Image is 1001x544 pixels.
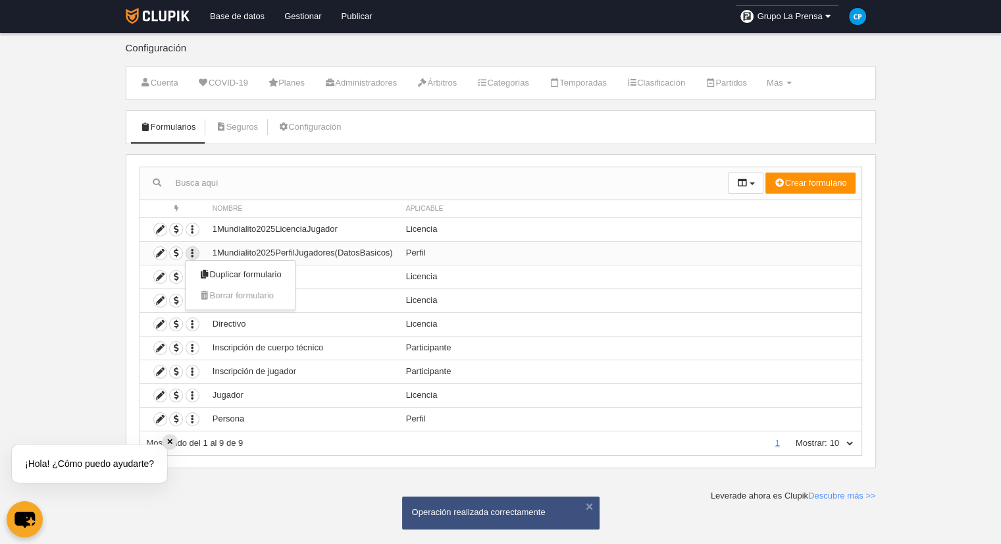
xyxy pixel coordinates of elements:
td: Perfil [399,241,861,265]
span: Duplicar formulario [199,269,281,279]
span: No puedes borrar este formulario porque se está utilizando [186,285,294,306]
td: Licencia [399,312,861,336]
td: Inscripción de cuerpo técnico [206,336,399,360]
a: Formularios [133,117,203,137]
td: Licencia [399,217,861,241]
a: Grupo La Prensa [735,5,838,28]
td: Licencia [399,288,861,312]
a: Planes [261,73,312,93]
span: Grupo La Prensa [757,10,822,23]
label: Mostrar: [783,437,827,449]
a: Clasificación [619,73,692,93]
button: chat-button [7,501,43,537]
a: Árbitros [409,73,464,93]
span: Borrar formulario [199,290,274,300]
div: ✕ [163,435,177,449]
img: OakgMWVUclks.30x30.jpg [740,10,754,23]
a: Seguros [208,117,265,137]
div: Operación realizada correctamente [412,506,590,518]
a: Cuenta [133,73,186,93]
a: Partidos [698,73,754,93]
a: COVID-19 [191,73,255,93]
td: Árbitro [206,265,399,288]
td: Licencia [399,383,861,407]
button: Crear formulario [765,173,855,194]
span: Aplicable [406,205,444,212]
div: Leverade ahora es Clupik [711,490,876,502]
td: 1Mundialito2025LicenciaJugador [206,217,399,241]
span: Nombre [213,205,243,212]
td: Licencia [399,265,861,288]
a: 1 [773,438,783,448]
button: × [583,500,596,513]
input: Busca aquí [140,173,728,193]
td: 1Mundialito2025PerfilJugadores(DatosBasicos) [206,241,399,265]
img: c2l6ZT0zMHgzMCZmcz05JnRleHQ9Q1AmYmc9MDM5YmU1.png [849,8,866,25]
td: Directivo [206,312,399,336]
a: Más [759,73,799,93]
td: Perfil [399,407,861,431]
a: Configuración [270,117,348,137]
a: Descubre más >> [808,491,876,501]
td: Participante [399,360,861,383]
div: ¡Hola! ¿Cómo puedo ayudarte? [12,445,167,483]
a: Categorías [469,73,536,93]
td: Participante [399,336,861,360]
td: Jugador [206,383,399,407]
span: Mostrando del 1 al 9 de 9 [147,438,244,448]
div: Configuración [126,43,876,66]
a: Temporadas [542,73,614,93]
a: Administradores [317,73,404,93]
td: Cuerpo técnico [206,288,399,312]
span: Más [767,78,783,88]
td: Inscripción de jugador [206,360,399,383]
img: Clupik [126,8,190,24]
a: Duplicar formulario [186,264,294,285]
td: Persona [206,407,399,431]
